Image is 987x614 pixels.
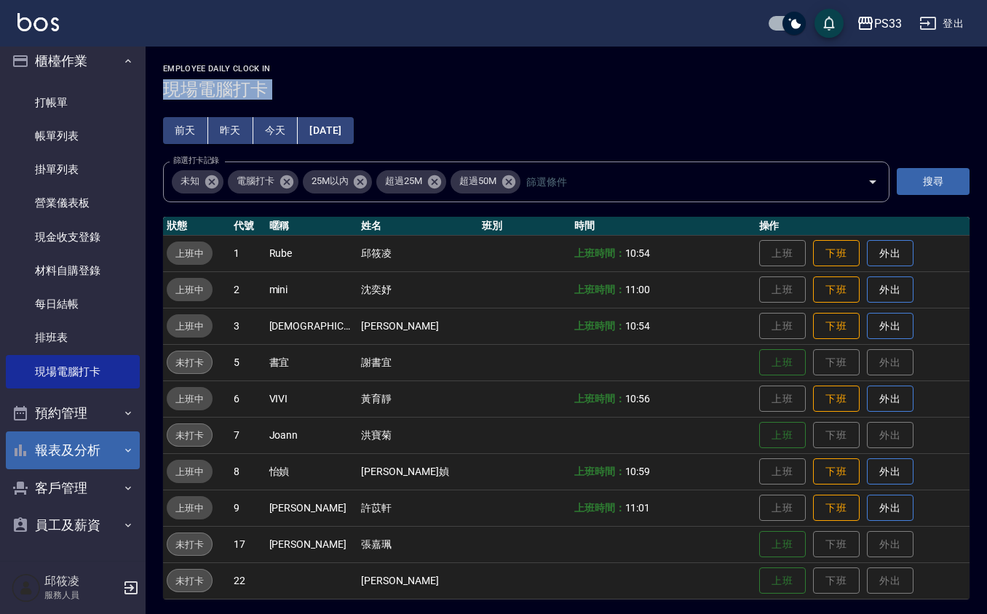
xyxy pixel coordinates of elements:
[230,453,265,490] td: 8
[813,386,860,412] button: 下班
[163,79,970,100] h3: 現場電腦打卡
[6,506,140,544] button: 員工及薪資
[6,321,140,354] a: 排班表
[230,380,265,417] td: 6
[253,117,298,144] button: 今天
[167,501,213,516] span: 上班中
[167,355,212,370] span: 未打卡
[44,574,119,589] h5: 邱筱凌
[357,235,477,271] td: 邱筱凌
[167,246,213,261] span: 上班中
[228,174,283,188] span: 電腦打卡
[357,217,477,236] th: 姓名
[167,391,213,407] span: 上班中
[266,417,358,453] td: Joann
[813,313,860,340] button: 下班
[163,117,208,144] button: 前天
[625,466,651,477] span: 10:59
[571,217,756,236] th: 時間
[266,235,358,271] td: Rube
[298,117,353,144] button: [DATE]
[867,313,913,340] button: 外出
[167,319,213,334] span: 上班中
[357,271,477,308] td: 沈奕妤
[574,502,625,514] b: 上班時間：
[451,174,505,188] span: 超過50M
[230,562,265,599] td: 22
[266,308,358,344] td: [DEMOGRAPHIC_DATA][PERSON_NAME]
[266,217,358,236] th: 暱稱
[574,466,625,477] b: 上班時間：
[357,526,477,562] td: 張嘉珮
[897,168,970,195] button: 搜尋
[266,526,358,562] td: [PERSON_NAME]
[625,502,651,514] span: 11:01
[303,174,357,188] span: 25M以內
[874,15,902,33] div: PS33
[759,422,806,449] button: 上班
[357,344,477,380] td: 謝書宜
[163,217,230,236] th: 狀態
[173,155,219,166] label: 篩選打卡記錄
[813,495,860,522] button: 下班
[759,567,806,594] button: 上班
[6,153,140,186] a: 掛單列表
[574,247,625,259] b: 上班時間：
[172,170,223,194] div: 未知
[230,417,265,453] td: 7
[478,217,571,236] th: 班別
[266,271,358,308] td: mini
[451,170,520,194] div: 超過50M
[759,349,806,376] button: 上班
[6,254,140,287] a: 材料自購登錄
[6,220,140,254] a: 現金收支登錄
[357,562,477,599] td: [PERSON_NAME]
[228,170,298,194] div: 電腦打卡
[357,380,477,417] td: 黃育靜
[625,284,651,295] span: 11:00
[867,458,913,485] button: 外出
[357,308,477,344] td: [PERSON_NAME]
[6,86,140,119] a: 打帳單
[230,490,265,526] td: 9
[167,464,213,479] span: 上班中
[303,170,373,194] div: 25M以內
[12,573,41,602] img: Person
[6,394,140,432] button: 預約管理
[6,355,140,388] a: 現場電腦打卡
[6,186,140,220] a: 營業儀表板
[574,320,625,332] b: 上班時間：
[6,119,140,153] a: 帳單列表
[574,393,625,404] b: 上班時間：
[357,453,477,490] td: [PERSON_NAME]媜
[230,526,265,562] td: 17
[266,453,358,490] td: 怡媜
[523,169,842,194] input: 篩選條件
[6,469,140,507] button: 客戶管理
[756,217,970,236] th: 操作
[625,320,651,332] span: 10:54
[867,240,913,267] button: 外出
[376,170,446,194] div: 超過25M
[814,9,844,38] button: save
[266,344,358,380] td: 書宜
[230,344,265,380] td: 5
[167,282,213,298] span: 上班中
[266,490,358,526] td: [PERSON_NAME]
[813,276,860,303] button: 下班
[6,287,140,321] a: 每日結帳
[230,271,265,308] td: 2
[813,458,860,485] button: 下班
[357,490,477,526] td: 許苡軒
[167,428,212,443] span: 未打卡
[167,573,212,589] span: 未打卡
[172,174,208,188] span: 未知
[230,308,265,344] td: 3
[266,380,358,417] td: VIVI
[230,217,265,236] th: 代號
[357,417,477,453] td: 洪寶菊
[574,284,625,295] b: 上班時間：
[867,276,913,303] button: 外出
[625,393,651,404] span: 10:56
[861,170,884,194] button: Open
